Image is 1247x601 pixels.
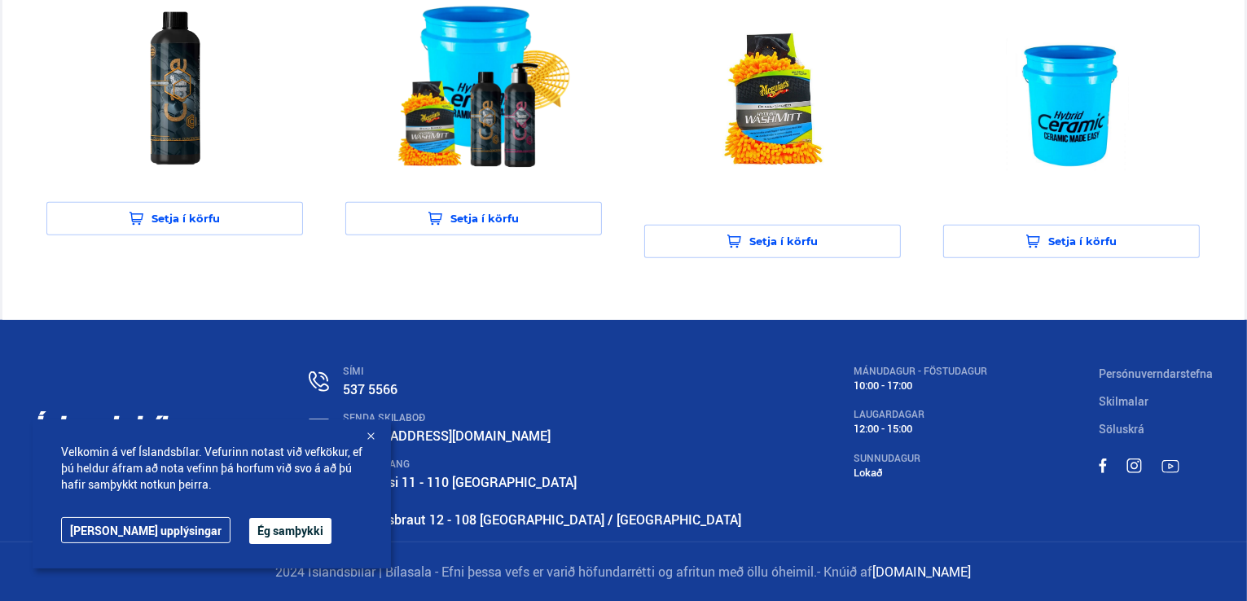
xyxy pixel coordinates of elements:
[1099,393,1148,409] a: Skilmalar
[343,427,551,445] a: [EMAIL_ADDRESS][DOMAIN_NAME]
[873,563,972,581] a: [DOMAIN_NAME]
[854,379,987,392] div: 10:00 - 17:00
[345,202,602,235] button: Setja í körfu
[854,366,987,377] div: MÁNUDAGUR - FÖSTUDAGUR
[1099,421,1144,436] a: Söluskrá
[818,563,873,581] span: - Knúið af
[343,473,577,491] a: Kletthálsi 11 - 110 [GEOGRAPHIC_DATA]
[1099,366,1213,381] a: Persónuverndarstefna
[46,202,303,235] button: Setja í körfu
[309,371,329,392] img: n0V2lOsqF3l1V2iz.svg
[644,225,901,258] button: Setja í körfu
[249,518,332,544] button: Ég samþykki
[343,458,741,470] div: HEIMILISFANG
[308,419,330,437] img: nHj8e-n-aHgjukTg.svg
[854,453,987,464] div: SUNNUDAGUR
[343,380,397,398] a: 537 5566
[343,366,741,377] div: SÍMI
[943,225,1200,258] button: Setja í körfu
[343,412,741,423] div: SENDA SKILABOÐ
[13,7,62,55] button: Opna LiveChat spjallviðmót
[61,517,231,543] a: [PERSON_NAME] upplýsingar
[854,423,987,435] div: 12:00 - 15:00
[854,409,987,420] div: LAUGARDAGAR
[343,511,741,529] a: Háaleitisbraut 12 - 108 [GEOGRAPHIC_DATA] / [GEOGRAPHIC_DATA]
[34,563,1214,581] p: 2024 Íslandsbílar | Bílasala - Efni þessa vefs er varið höfundarrétti og afritun með öllu óheimil.
[854,467,987,479] div: Lokað
[61,444,362,493] span: Velkomin á vef Íslandsbílar. Vefurinn notast við vefkökur, ef þú heldur áfram að nota vefinn þá h...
